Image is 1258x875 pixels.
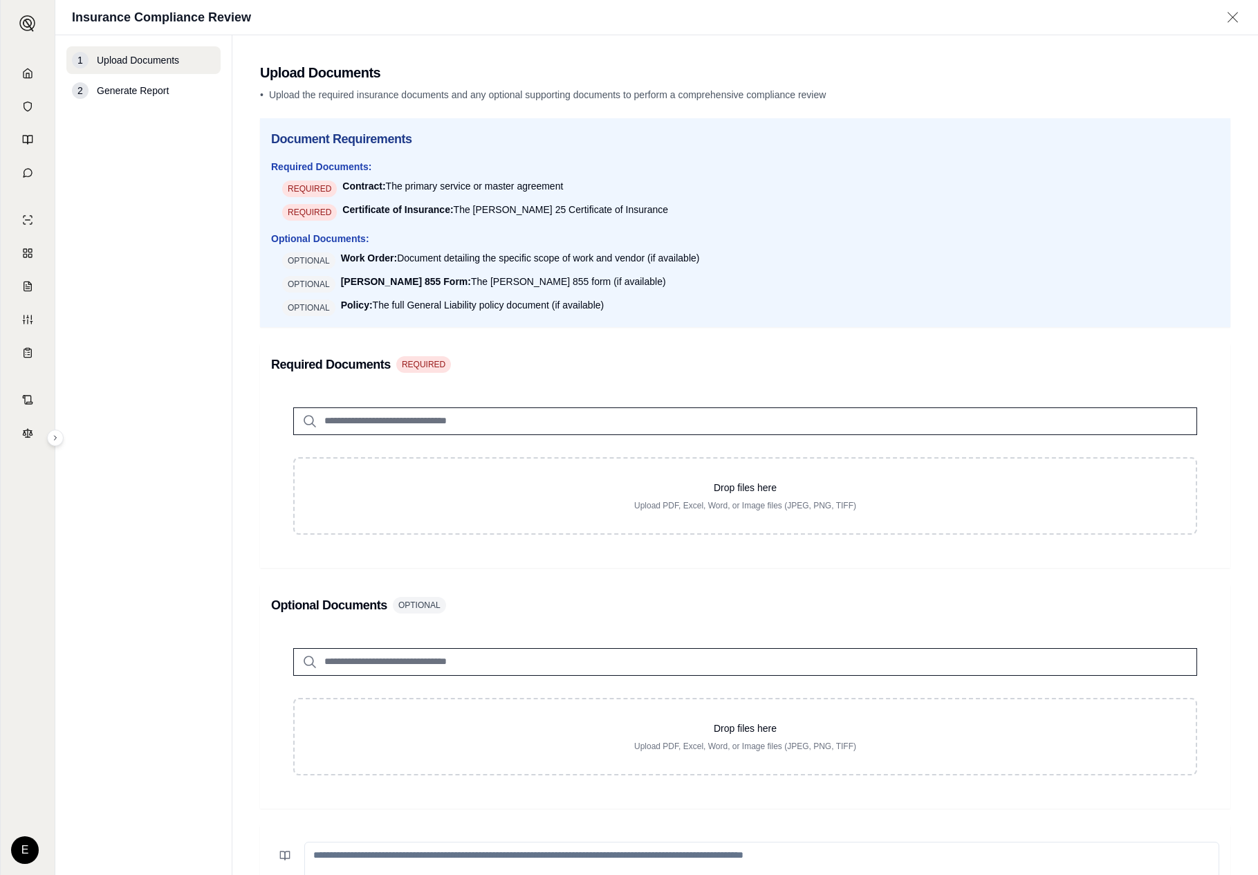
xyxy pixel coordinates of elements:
[342,179,563,193] div: The primary service or master agreement
[341,276,471,287] strong: [PERSON_NAME] 855 Form:
[342,203,668,217] div: The [PERSON_NAME] 25 Certificate of Insurance
[3,205,52,235] a: Single Policy
[341,275,666,288] div: The [PERSON_NAME] 855 form (if available)
[3,385,52,415] a: Contract Analysis
[393,597,446,614] span: OPTIONAL
[317,500,1174,511] p: Upload PDF, Excel, Word, or Image files (JPEG, PNG, TIFF)
[317,721,1174,735] p: Drop files here
[72,52,89,68] div: 1
[271,129,1219,149] h3: Document Requirements
[3,271,52,302] a: Claim Coverage
[282,300,335,316] span: OPTIONAL
[3,158,52,188] a: Chat
[282,204,337,221] span: REQUIRED
[260,89,263,100] span: •
[271,160,1219,174] h4: Required Documents:
[97,84,169,98] span: Generate Report
[19,15,36,32] img: Expand sidebar
[3,58,52,89] a: Home
[14,10,41,37] button: Expand sidebar
[3,418,52,448] a: Legal Search Engine
[341,252,397,264] strong: Work Order:
[47,430,64,446] button: Expand sidebar
[3,304,52,335] a: Custom Report
[342,181,385,192] strong: Contract:
[72,8,251,27] h1: Insurance Compliance Review
[11,836,39,864] div: E
[3,338,52,368] a: Coverage Table
[260,63,1230,82] h2: Upload Documents
[3,125,52,155] a: Prompt Library
[341,298,604,312] div: The full General Liability policy document (if available)
[396,356,451,373] span: REQUIRED
[271,355,391,374] h3: Required Documents
[72,82,89,99] div: 2
[282,252,335,269] span: OPTIONAL
[282,181,337,197] span: REQUIRED
[269,89,826,100] span: Upload the required insurance documents and any optional supporting documents to perform a compre...
[317,481,1174,495] p: Drop files here
[342,204,453,215] strong: Certificate of Insurance:
[341,300,373,311] strong: Policy:
[282,276,335,293] span: OPTIONAL
[271,596,387,615] h3: Optional Documents
[317,741,1174,752] p: Upload PDF, Excel, Word, or Image files (JPEG, PNG, TIFF)
[97,53,179,67] span: Upload Documents
[3,91,52,122] a: Documents Vault
[341,251,700,265] div: Document detailing the specific scope of work and vendor (if available)
[3,238,52,268] a: Policy Comparisons
[271,232,1219,246] h4: Optional Documents:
